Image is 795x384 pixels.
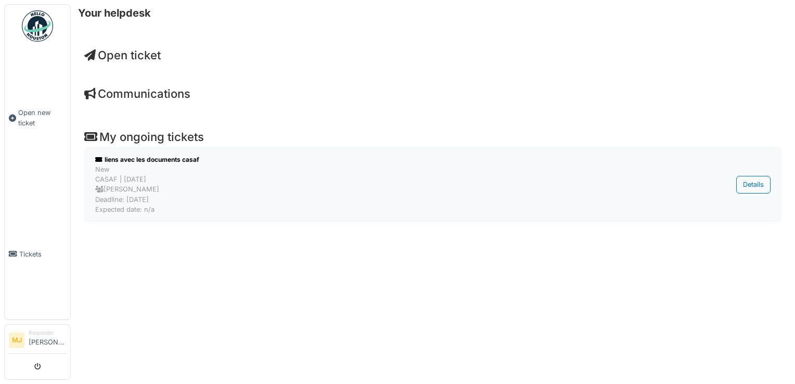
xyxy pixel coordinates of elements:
[95,164,663,214] div: New CASAF | [DATE] [PERSON_NAME] Deadline: [DATE] Expected date: n/a
[736,176,771,193] div: Details
[84,130,781,144] h4: My ongoing tickets
[29,329,66,337] div: Requester
[84,87,781,100] h4: Communications
[5,47,70,188] a: Open new ticket
[22,10,53,42] img: Badge_color-CXgf-gQk.svg
[78,7,151,19] h6: Your helpdesk
[9,329,66,354] a: MJ Requester[PERSON_NAME]
[18,108,66,127] span: Open new ticket
[19,249,66,259] span: Tickets
[95,155,663,164] div: liens avec les documents casaf
[93,152,773,217] a: liens avec les documents casaf NewCASAF | [DATE] [PERSON_NAME]Deadline: [DATE]Expected date: n/a ...
[5,188,70,319] a: Tickets
[84,48,161,62] a: Open ticket
[29,329,66,351] li: [PERSON_NAME]
[9,332,24,348] li: MJ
